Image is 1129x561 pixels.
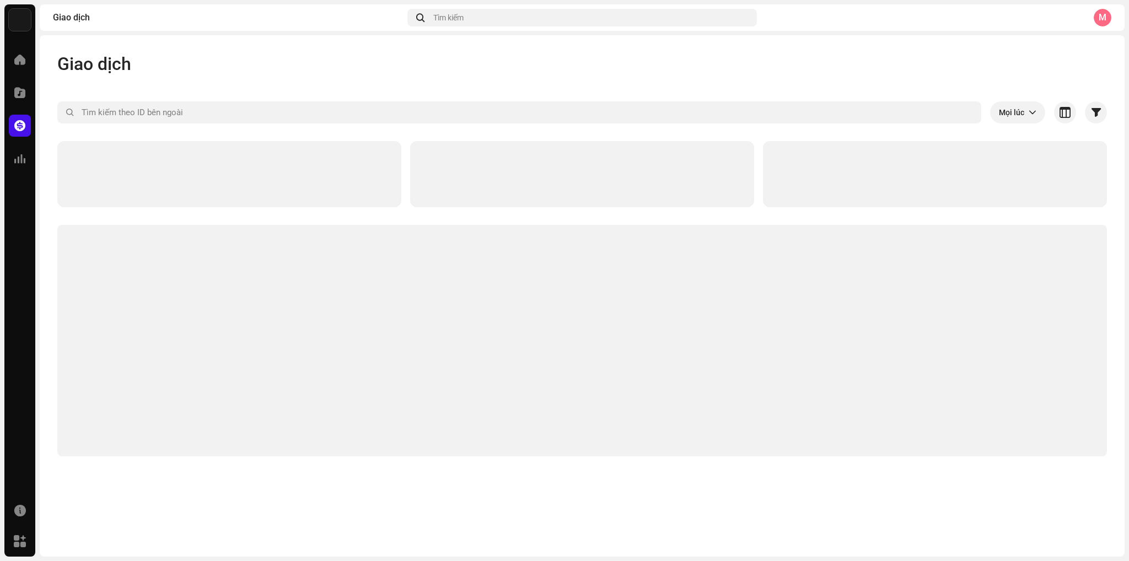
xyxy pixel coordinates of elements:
div: M [1094,9,1111,26]
span: Mọi lúc [999,101,1029,123]
img: 33004b37-325d-4a8b-b51f-c12e9b964943 [9,9,31,31]
span: Tìm kiếm [433,13,464,22]
span: Giao dịch [57,53,131,75]
div: Giao dịch [53,13,403,22]
input: Tìm kiếm theo ID bên ngoài [57,101,981,123]
div: dropdown trigger [1029,101,1036,123]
